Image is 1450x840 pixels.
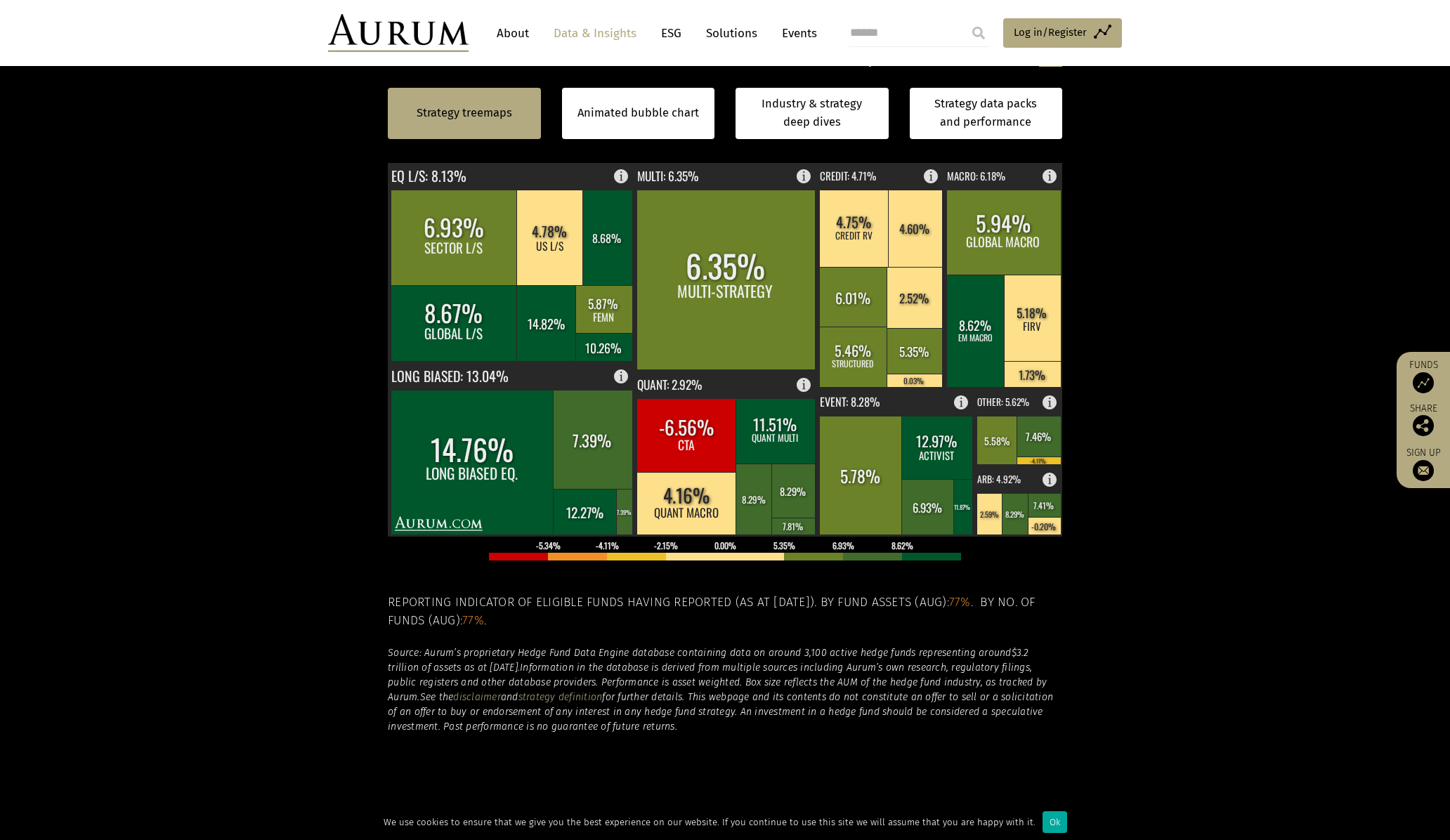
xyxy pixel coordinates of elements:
[328,14,469,52] img: Aurum
[654,20,688,46] a: ESG
[1003,18,1122,48] a: Log in/Register
[699,20,764,46] a: Solutions
[388,662,1047,703] em: Information in the database is derived from multiple sources including Aurum’s own research, regu...
[736,88,889,139] a: Industry & strategy deep dives
[388,647,1029,674] em: $3.2 trillion of assets as at [DATE]
[775,20,817,46] a: Events
[1413,372,1434,393] img: Access Funds
[453,691,501,703] a: disclaimer
[1404,447,1443,481] a: Sign up
[1404,404,1443,436] div: Share
[388,647,1012,659] em: Source: Aurum’s proprietary Hedge Fund Data Engine database containing data on around 3,100 activ...
[949,595,971,610] span: 77%
[965,19,993,47] input: Submit
[910,88,1063,139] a: Strategy data packs and performance
[1404,359,1443,393] a: Funds
[1043,811,1067,833] div: Ok
[388,593,1062,631] h5: Reporting indicator of eligible funds having reported (as at [DATE]). By fund assets (Aug): . By ...
[388,691,1053,733] em: for further details. This webpage and its contents do not constitute an offer to sell or a solici...
[1014,24,1087,41] span: Log in/Register
[518,662,520,674] em: .
[462,613,484,628] span: 77%
[420,691,454,703] em: See the
[518,691,603,703] a: strategy definition
[547,20,644,46] a: Data & Insights
[1413,415,1434,436] img: Share this post
[417,104,512,122] a: Strategy treemaps
[1413,460,1434,481] img: Sign up to our newsletter
[501,691,518,703] em: and
[490,20,536,46] a: About
[577,104,699,122] a: Animated bubble chart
